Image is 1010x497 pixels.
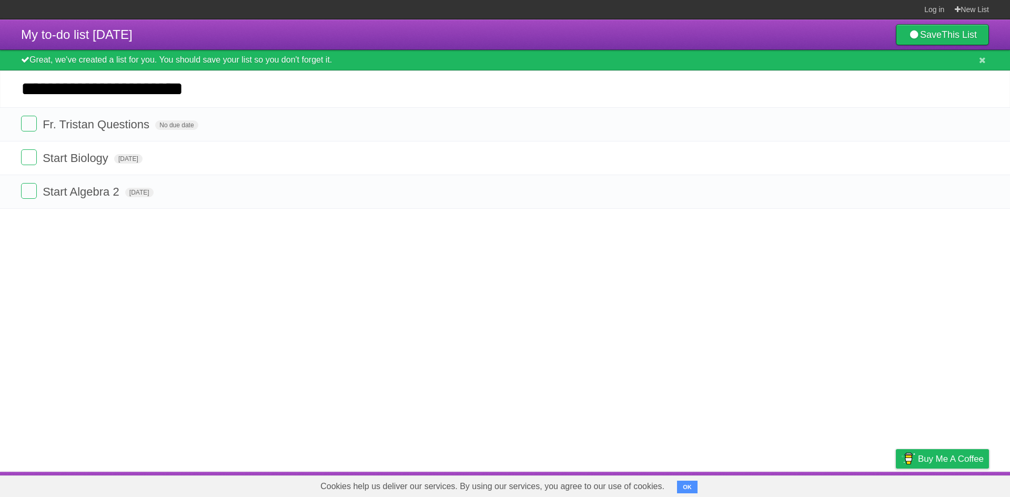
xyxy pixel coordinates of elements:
[901,450,915,468] img: Buy me a coffee
[155,120,198,130] span: No due date
[896,24,989,45] a: SaveThis List
[846,474,870,494] a: Terms
[677,481,698,493] button: OK
[43,185,122,198] span: Start Algebra 2
[923,474,989,494] a: Suggest a feature
[114,154,143,164] span: [DATE]
[43,151,111,165] span: Start Biology
[882,474,910,494] a: Privacy
[918,450,984,468] span: Buy me a coffee
[896,449,989,469] a: Buy me a coffee
[21,149,37,165] label: Done
[756,474,778,494] a: About
[21,27,133,42] span: My to-do list [DATE]
[942,29,977,40] b: This List
[21,183,37,199] label: Done
[21,116,37,131] label: Done
[43,118,152,131] span: Fr. Tristan Questions
[310,476,675,497] span: Cookies help us deliver our services. By using our services, you agree to our use of cookies.
[125,188,154,197] span: [DATE]
[791,474,833,494] a: Developers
